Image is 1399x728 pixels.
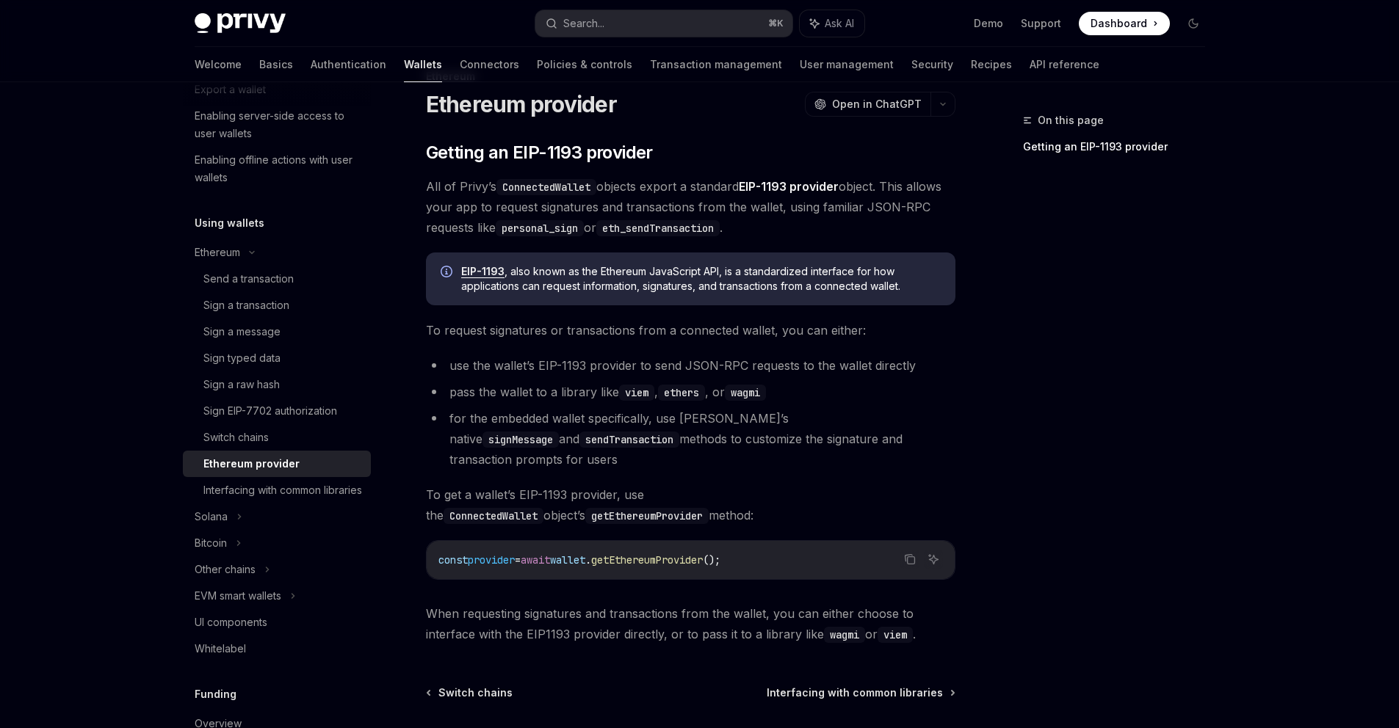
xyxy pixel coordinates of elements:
[767,685,954,700] a: Interfacing with common libraries
[1030,47,1099,82] a: API reference
[183,424,371,451] a: Switch chains
[825,16,854,31] span: Ask AI
[596,220,720,236] code: eth_sendTransaction
[482,432,559,448] code: signMessage
[183,477,371,503] a: Interfacing with common libraries
[805,92,930,117] button: Open in ChatGPT
[924,550,943,569] button: Ask AI
[426,382,955,402] li: pass the wallet to a library like , , or
[195,214,264,232] h5: Using wallets
[203,455,300,473] div: Ethereum provider
[195,47,242,82] a: Welcome
[800,47,894,82] a: User management
[426,603,955,644] span: When requesting signatures and transactions from the wallet, you can either choose to interface w...
[1023,135,1217,159] a: Getting an EIP-1193 provider
[183,609,371,636] a: UI components
[195,508,228,525] div: Solana
[195,534,227,552] div: Bitcoin
[585,553,591,567] span: .
[183,636,371,662] a: Whitelabel
[535,10,792,37] button: Search...⌘K
[911,47,953,82] a: Security
[195,640,246,658] div: Whitelabel
[550,553,585,567] span: wallet
[768,18,784,29] span: ⌘ K
[203,323,281,341] div: Sign a message
[444,508,543,524] code: ConnectedWallet
[800,10,864,37] button: Ask AI
[438,685,513,700] span: Switch chains
[195,244,240,261] div: Ethereum
[203,481,362,499] div: Interfacing with common libraries
[703,553,720,567] span: ();
[537,47,632,82] a: Policies & controls
[426,408,955,470] li: for the embedded wallet specifically, use [PERSON_NAME]’s native and methods to customize the sig...
[203,402,337,420] div: Sign EIP-7702 authorization
[496,179,596,195] code: ConnectedWallet
[427,685,513,700] a: Switch chains
[311,47,386,82] a: Authentication
[183,398,371,424] a: Sign EIP-7702 authorization
[195,107,362,142] div: Enabling server-side access to user wallets
[404,47,442,82] a: Wallets
[832,97,922,112] span: Open in ChatGPT
[438,553,468,567] span: const
[195,151,362,186] div: Enabling offline actions with user wallets
[183,371,371,398] a: Sign a raw hash
[585,508,709,524] code: getEthereumProvider
[203,376,280,393] div: Sign a raw hash
[658,385,705,401] code: ethers
[426,91,617,117] h1: Ethereum provider
[203,429,269,446] div: Switch chains
[259,47,293,82] a: Basics
[183,451,371,477] a: Ethereum provider
[521,553,550,567] span: await
[426,320,955,341] span: To request signatures or transactions from a connected wallet, you can either:
[426,355,955,376] li: use the wallet’s EIP-1193 provider to send JSON-RPC requests to the wallet directly
[183,147,371,191] a: Enabling offline actions with user wallets
[426,176,955,238] span: All of Privy’s objects export a standard object. This allows your app to request signatures and t...
[824,627,865,643] code: wagmi
[183,292,371,318] a: Sign a transaction
[195,685,236,703] h5: Funding
[460,47,519,82] a: Connectors
[650,47,782,82] a: Transaction management
[426,484,955,525] span: To get a wallet’s EIP-1193 provider, use the object’s method:
[195,614,267,631] div: UI components
[1079,12,1170,35] a: Dashboard
[515,553,521,567] span: =
[1038,112,1104,129] span: On this page
[971,47,1012,82] a: Recipes
[183,345,371,371] a: Sign typed data
[195,587,281,605] div: EVM smart wallets
[183,318,371,345] a: Sign a message
[1182,12,1205,35] button: Toggle dark mode
[195,561,256,578] div: Other chains
[183,103,371,147] a: Enabling server-side access to user wallets
[1021,16,1061,31] a: Support
[203,270,294,288] div: Send a transaction
[496,220,584,236] code: personal_sign
[900,550,919,569] button: Copy the contents from the code block
[468,553,515,567] span: provider
[725,385,766,401] code: wagmi
[619,385,654,401] code: viem
[461,265,505,278] a: EIP-1193
[183,266,371,292] a: Send a transaction
[563,15,604,32] div: Search...
[203,296,289,314] div: Sign a transaction
[767,685,943,700] span: Interfacing with common libraries
[203,349,281,367] div: Sign typed data
[1091,16,1147,31] span: Dashboard
[461,264,941,294] span: , also known as the Ethereum JavaScript API, is a standardized interface for how applications can...
[579,432,679,448] code: sendTransaction
[739,179,839,194] a: EIP-1193 provider
[974,16,1003,31] a: Demo
[878,627,913,643] code: viem
[426,141,653,164] span: Getting an EIP-1193 provider
[591,553,703,567] span: getEthereumProvider
[195,13,286,34] img: dark logo
[441,266,455,280] svg: Info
